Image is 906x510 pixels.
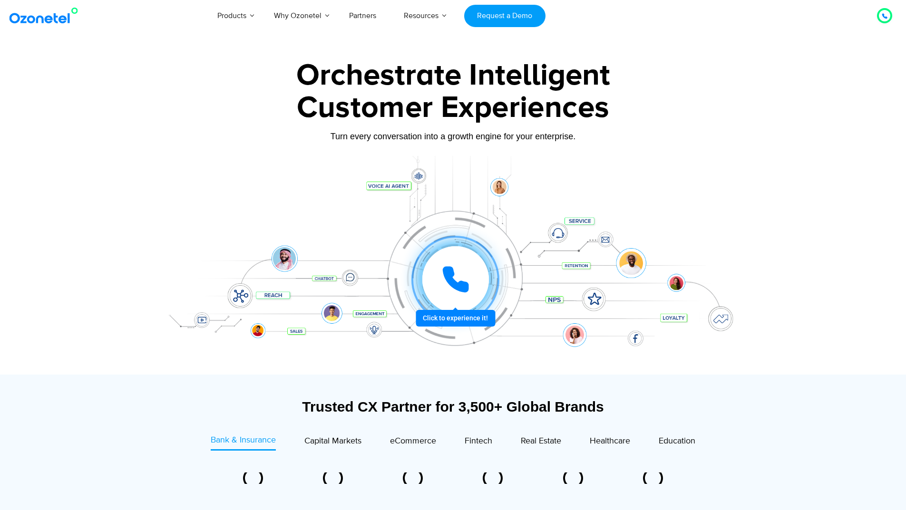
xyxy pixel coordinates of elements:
[590,434,630,451] a: Healthcare
[659,434,695,451] a: Education
[453,472,533,484] div: 4 of 6
[156,85,750,131] div: Customer Experiences
[464,5,546,27] a: Request a Demo
[590,436,630,446] span: Healthcare
[390,434,436,451] a: eCommerce
[304,436,361,446] span: Capital Markets
[213,472,293,484] div: 1 of 6
[613,472,693,484] div: 6 of 6
[211,434,276,451] a: Bank & Insurance
[533,472,613,484] div: 5 of 6
[211,435,276,445] span: Bank & Insurance
[390,436,436,446] span: eCommerce
[156,60,750,91] div: Orchestrate Intelligent
[304,434,361,451] a: Capital Markets
[293,472,373,484] div: 2 of 6
[465,434,492,451] a: Fintech
[521,436,561,446] span: Real Estate
[659,436,695,446] span: Education
[373,472,453,484] div: 3 of 6
[213,472,693,484] div: Image Carousel
[465,436,492,446] span: Fintech
[161,398,746,415] div: Trusted CX Partner for 3,500+ Global Brands
[156,131,750,142] div: Turn every conversation into a growth engine for your enterprise.
[521,434,561,451] a: Real Estate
